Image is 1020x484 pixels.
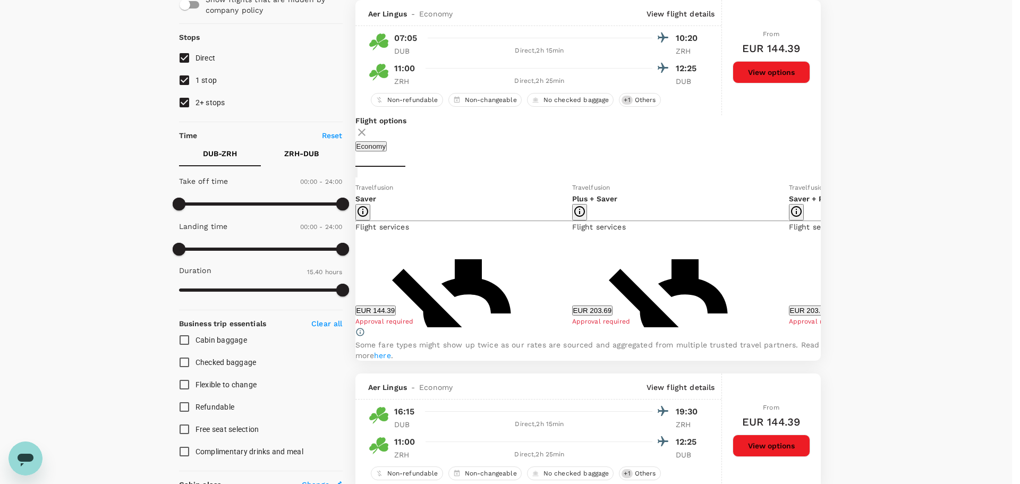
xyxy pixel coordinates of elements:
p: Reset [322,130,343,141]
button: View options [733,61,810,83]
span: Approval required [789,318,847,325]
button: EUR 144.39 [355,305,396,316]
span: Direct [195,54,216,62]
span: Flight services [355,223,409,231]
span: Refundable [195,403,235,411]
span: Economy [419,382,453,393]
span: Aer Lingus [368,382,407,393]
span: Non-refundable [383,96,443,105]
button: EUR 203.70 [789,305,830,316]
h6: EUR 144.39 [742,413,801,430]
span: Others [631,96,660,105]
button: View options [733,435,810,457]
span: Aer Lingus [368,9,407,19]
span: Travelfusion [789,184,827,191]
div: Direct , 2h 15min [427,46,652,56]
strong: Stops [179,33,200,41]
p: 10:20 [676,32,702,45]
p: 11:00 [394,62,415,75]
p: Time [179,130,198,141]
p: Plus + Saver [572,193,789,204]
span: 2+ stops [195,98,225,107]
span: Travelfusion [355,184,394,191]
p: 07:05 [394,32,418,45]
span: Flight services [572,223,626,231]
span: Flexible to change [195,380,257,389]
span: + 1 [622,469,632,478]
p: 16:15 [394,405,415,418]
div: Direct , 2h 15min [427,419,652,430]
span: Non-changeable [461,96,521,105]
p: ZRH - DUB [284,148,319,159]
p: Flight options [355,115,821,126]
span: Economy [419,9,453,19]
span: No checked baggage [539,96,614,105]
span: 00:00 - 24:00 [300,178,343,185]
strong: Business trip essentials [179,319,267,328]
p: Take off time [179,176,228,186]
p: Clear all [311,318,342,329]
p: ZRH [676,46,702,56]
span: 00:00 - 24:00 [300,223,343,231]
span: Complimentary drinks and meal [195,447,303,456]
h6: EUR 144.39 [742,40,801,57]
p: DUB - ZRH [203,148,237,159]
span: Flight services [789,223,843,231]
p: DUB [676,76,702,87]
img: EI [368,62,389,83]
img: EI [368,405,389,426]
p: DUB [676,449,702,460]
span: From [763,404,779,411]
p: Saver + Plus [789,193,1006,204]
span: Travelfusion [572,184,610,191]
span: - [407,9,419,19]
span: 1 stop [195,76,217,84]
span: Approval required [572,318,631,325]
span: Free seat selection [195,425,259,434]
p: Some fare types might show up twice as our rates are sourced and aggregated from multiple trusted... [355,339,821,361]
span: Non-refundable [383,469,443,478]
span: No checked baggage [539,469,614,478]
p: 12:25 [676,436,702,448]
p: 12:25 [676,62,702,75]
span: - [407,382,419,393]
span: Cabin baggage [195,336,247,344]
p: ZRH [676,419,702,430]
p: DUB [394,46,421,56]
p: Duration [179,265,211,276]
div: Direct , 2h 25min [427,449,652,460]
span: Non-changeable [461,469,521,478]
button: Economy [355,141,387,151]
p: Saver [355,193,572,204]
p: View flight details [647,382,715,393]
p: Landing time [179,221,228,232]
a: here [374,351,391,360]
p: 11:00 [394,436,415,448]
span: 15.40 hours [307,268,343,276]
span: + 1 [622,96,632,105]
button: EUR 203.69 [572,305,613,316]
p: ZRH [394,76,421,87]
span: Approval required [355,318,414,325]
p: View flight details [647,9,715,19]
span: From [763,30,779,38]
p: ZRH [394,449,421,460]
div: Direct , 2h 25min [427,76,652,87]
img: EI [368,435,389,456]
p: DUB [394,419,421,430]
span: Others [631,469,660,478]
iframe: Button to launch messaging window [8,441,42,475]
img: EI [368,31,389,53]
span: Checked baggage [195,358,257,367]
p: 19:30 [676,405,702,418]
